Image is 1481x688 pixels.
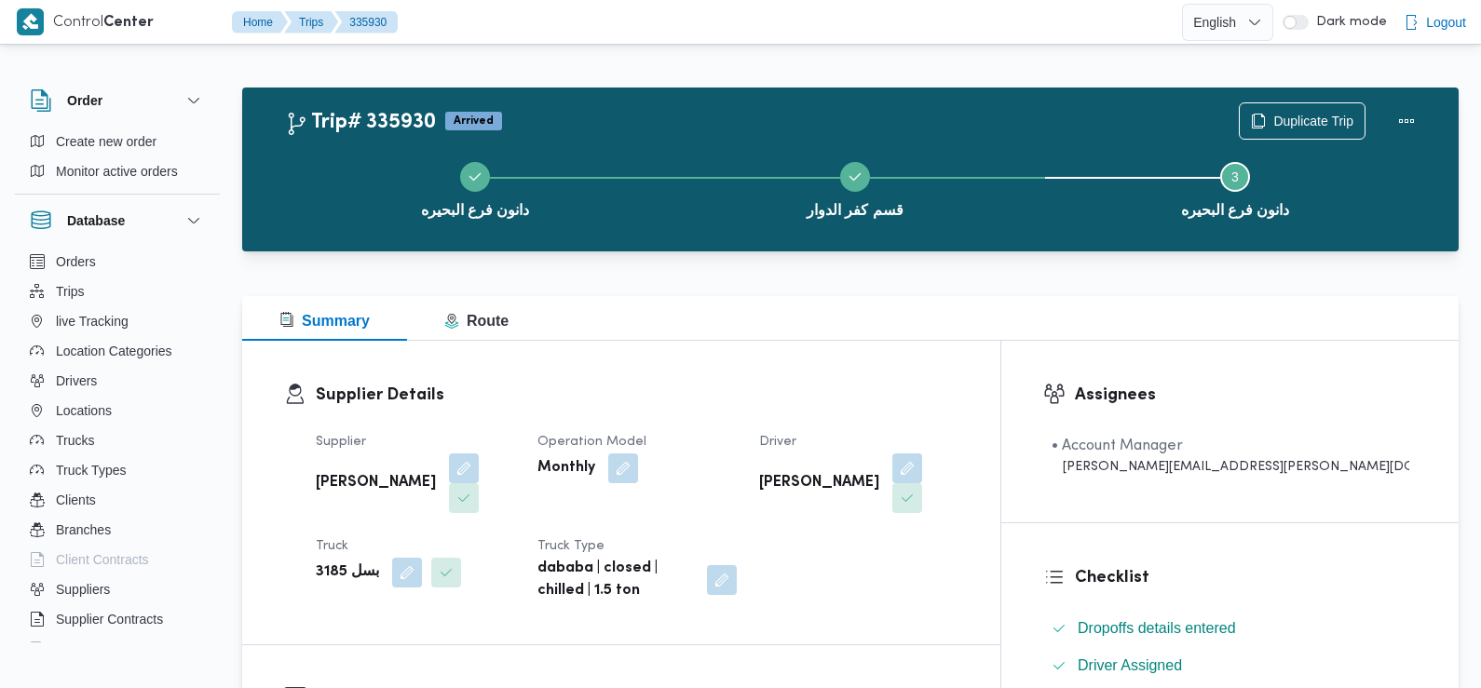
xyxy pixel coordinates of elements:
h3: Order [67,89,102,112]
img: X8yXhbKr1z7QwAAAABJRU5ErkJggg== [17,8,44,35]
h3: Checklist [1075,565,1417,590]
div: Database [15,247,220,650]
span: Client Contracts [56,548,149,571]
button: Drivers [22,366,212,396]
h3: Database [67,209,125,232]
button: دانون فرع البحيره [1045,140,1425,236]
span: • Account Manager abdallah.mohamed@illa.com.eg [1052,435,1409,477]
svg: Step 1 is complete [468,169,482,184]
b: Monthly [537,457,595,479]
span: Driver Assigned [1078,657,1182,673]
span: Orders [56,250,96,273]
button: Locations [22,396,212,425]
span: Truck Type [537,540,605,552]
b: Center [103,16,154,30]
button: Actions [1388,102,1425,140]
span: Supplier [316,436,366,448]
span: Clients [56,489,96,511]
button: Orders [22,247,212,277]
span: Location Categories [56,340,172,362]
b: [PERSON_NAME] [316,472,436,494]
span: Logout [1426,11,1466,34]
button: Create new order [22,127,212,156]
span: Operation Model [537,436,646,448]
button: Suppliers [22,574,212,604]
span: Summary [279,313,370,329]
span: دانون فرع البحيره [421,199,530,222]
span: Devices [56,638,102,660]
button: Database [30,209,205,232]
span: live Tracking [56,310,129,332]
b: Arrived [454,115,494,127]
button: Clients [22,485,212,515]
span: Drivers [56,370,97,392]
svg: Step 2 is complete [848,169,863,184]
button: Monitor active orders [22,156,212,186]
button: Trips [284,11,338,34]
span: Monitor active orders [56,160,178,182]
button: قسم كفر الدوار [665,140,1045,236]
span: Create new order [56,130,156,153]
button: Supplier Contracts [22,604,212,634]
span: Supplier Contracts [56,608,163,630]
span: Branches [56,519,111,541]
span: Suppliers [56,578,110,600]
button: Client Contracts [22,545,212,574]
b: dababa | closed | chilled | 1.5 ton [537,558,694,602]
h2: Trip# 335930 [285,111,436,135]
button: 335930 [334,11,398,34]
span: Duplicate Trip [1273,110,1353,132]
button: Trips [22,277,212,306]
div: • Account Manager [1052,435,1409,457]
span: Arrived [445,112,502,130]
span: قسم كفر الدوار [807,199,904,222]
h3: Supplier Details [316,383,958,408]
span: دانون فرع البحيره [1181,199,1290,222]
button: live Tracking [22,306,212,336]
button: Duplicate Trip [1239,102,1366,140]
b: بسل 3185 [316,561,379,584]
span: Dropoffs details entered [1078,620,1236,636]
span: Driver Assigned [1078,654,1182,677]
button: Branches [22,515,212,545]
span: Locations [56,399,112,422]
div: Order [15,127,220,194]
div: [PERSON_NAME][EMAIL_ADDRESS][PERSON_NAME][DOMAIN_NAME] [1052,457,1409,477]
button: Devices [22,634,212,664]
span: Dropoffs details entered [1078,617,1236,640]
span: Route [444,313,509,329]
button: Truck Types [22,455,212,485]
span: Dark mode [1309,15,1387,30]
span: Driver [759,436,796,448]
button: Location Categories [22,336,212,366]
button: Home [232,11,288,34]
button: Logout [1396,4,1474,41]
button: Dropoffs details entered [1044,614,1417,643]
span: 3 [1231,169,1239,184]
span: Trucks [56,429,94,452]
span: Truck [316,540,348,552]
span: Trips [56,280,85,303]
button: Driver Assigned [1044,651,1417,681]
button: دانون فرع البحيره [285,140,665,236]
h3: Assignees [1075,383,1417,408]
span: Truck Types [56,459,126,481]
button: Trucks [22,425,212,455]
button: Order [30,89,205,112]
b: [PERSON_NAME] [759,472,879,494]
